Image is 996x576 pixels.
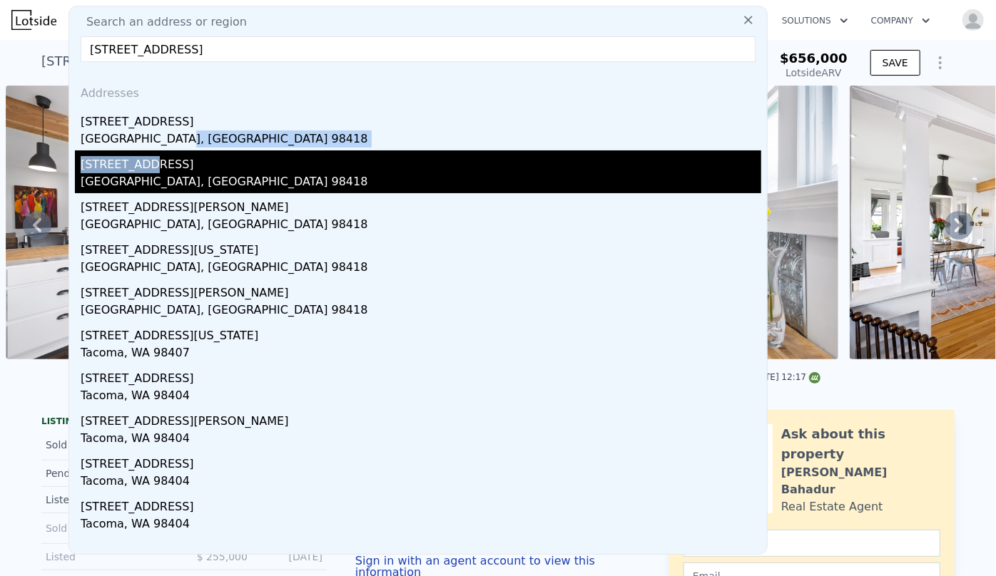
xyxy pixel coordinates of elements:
img: NWMLS Logo [809,372,820,384]
div: [GEOGRAPHIC_DATA], [GEOGRAPHIC_DATA] 98418 [81,216,761,236]
input: Name [684,530,940,557]
div: Sold [46,436,173,454]
div: Lotside ARV [780,66,848,80]
div: [GEOGRAPHIC_DATA], [GEOGRAPHIC_DATA] 98418 [81,130,761,150]
img: avatar [962,9,985,31]
div: Addresses [75,73,761,108]
div: Listed [46,493,173,507]
div: [GEOGRAPHIC_DATA], [GEOGRAPHIC_DATA] 98418 [81,302,761,322]
div: Tacoma, WA 98404 [81,387,761,407]
div: [STREET_ADDRESS] [81,150,761,173]
div: [STREET_ADDRESS][US_STATE] [81,236,761,259]
div: [STREET_ADDRESS][PERSON_NAME] [81,279,761,302]
input: Enter an address, city, region, neighborhood or zip code [81,36,756,62]
button: Show Options [926,48,955,77]
div: [PERSON_NAME] Bahadur [781,464,940,498]
div: [STREET_ADDRESS][PERSON_NAME] [81,407,761,430]
button: SAVE [870,50,920,76]
button: Company [860,8,942,34]
div: Ask about this property [781,424,940,464]
div: Tacoma, WA 98404 [81,515,761,535]
div: Listed [46,550,173,564]
div: LISTING & SALE HISTORY [41,416,327,430]
div: Tacoma, WA 98407 [81,344,761,364]
div: [GEOGRAPHIC_DATA], [GEOGRAPHIC_DATA] 98418 [81,259,761,279]
span: $ 255,000 [197,551,248,562]
div: Tacoma, WA 98404 [81,430,761,450]
div: [STREET_ADDRESS][PERSON_NAME] [81,193,761,216]
button: Solutions [771,8,860,34]
div: [GEOGRAPHIC_DATA], [GEOGRAPHIC_DATA] 98418 [81,173,761,193]
img: Lotside [11,10,56,30]
div: Sold [46,519,173,538]
img: Sale: 123403098 Parcel: 101206120 [6,86,416,359]
div: Pending [46,466,173,480]
div: [STREET_ADDRESS] [81,108,761,130]
div: [DATE] [259,550,322,564]
div: [STREET_ADDRESS] [81,493,761,515]
span: $656,000 [780,51,848,66]
div: [STREET_ADDRESS] , Tacoma , WA 98418 [41,51,300,71]
div: [STREET_ADDRESS] [81,364,761,387]
div: Tacoma, WA 98404 [81,473,761,493]
div: [STREET_ADDRESS] [81,450,761,473]
div: Real Estate Agent [781,498,883,515]
span: Search an address or region [75,14,247,31]
div: [STREET_ADDRESS][US_STATE] [81,322,761,344]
